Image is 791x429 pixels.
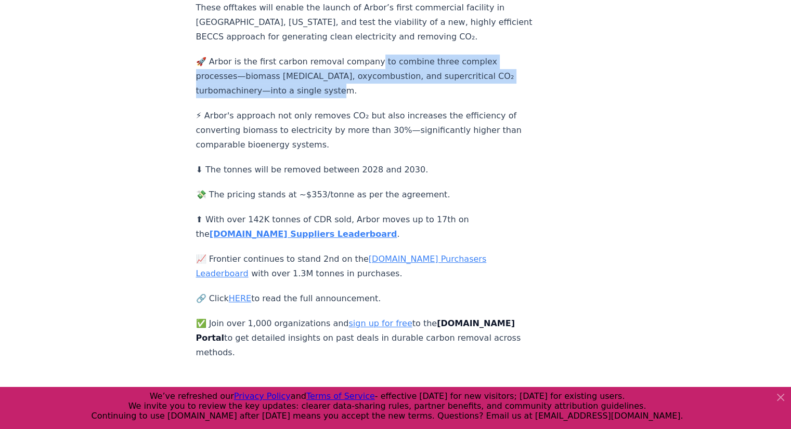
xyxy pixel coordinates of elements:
p: 🚀 Arbor is the first carbon removal company to combine three complex processes—biomass [MEDICAL_D... [196,55,540,98]
a: HERE [229,293,251,303]
p: 📈 Frontier continues to stand 2nd on the with over 1.3M tonnes in purchases. [196,252,540,281]
p: 💸 The pricing stands at ~$353/tonne as per the agreement. [196,187,540,202]
a: sign up for free [348,318,412,328]
p: 🔗 Click to read the full announcement. [196,291,540,306]
p: ⚡ Arbor's approach not only removes CO₂ but also increases the efficiency of converting biomass t... [196,109,540,152]
p: ✅ Join over 1,000 organizations and to the to get detailed insights on past deals in durable carb... [196,316,540,360]
p: ⬇ The tonnes will be removed between 2028 and 2030. [196,163,540,177]
a: [DOMAIN_NAME] Suppliers Leaderboard [210,229,397,239]
p: ⬆ With over 142K tonnes of CDR sold, Arbor moves up to 17th on the . [196,212,540,242]
p: These offtakes will enable the launch of Arbor’s first commercial facility in [GEOGRAPHIC_DATA], ... [196,1,540,44]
